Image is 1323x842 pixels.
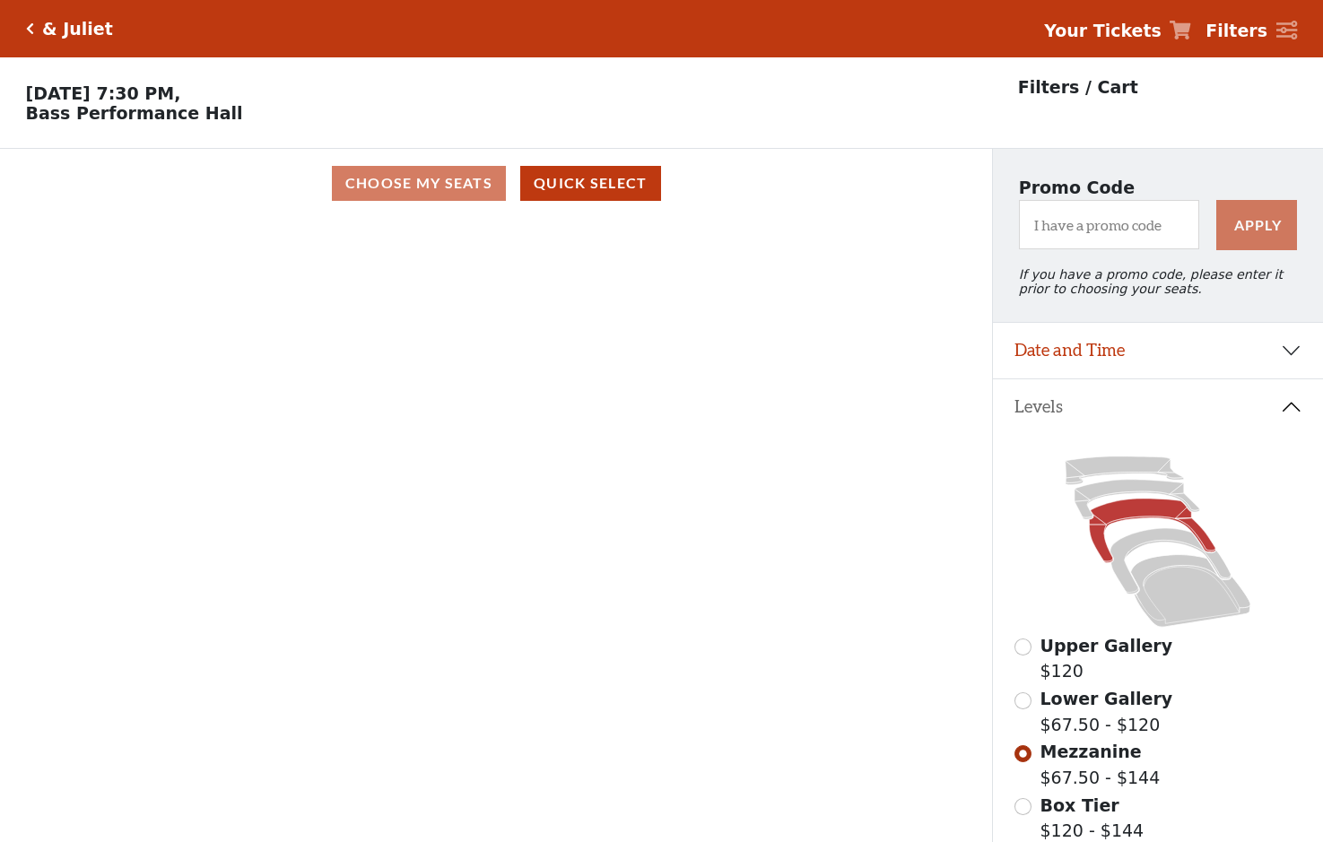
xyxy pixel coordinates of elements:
path: Lower Gallery - Seats Available: 97 [1075,480,1200,519]
path: Box Tier - Seats Available: 19 [1110,529,1232,595]
strong: Filters [1205,21,1267,40]
p: If you have a promo code, please enter it prior to choosing your seats. [1019,267,1298,296]
path: Mezzanine - Seats Available: 50 [1090,499,1216,563]
input: I have a promo code [1019,200,1199,249]
a: Filters [1205,18,1297,44]
button: Levels [993,379,1323,435]
path: Upper Gallery - Seats Available: 163 [1066,456,1184,485]
path: Orchestra / Parterre Circle - Seats Available: 36 [1131,555,1251,628]
button: Quick Select [520,166,661,201]
label: $67.50 - $144 [1040,739,1161,790]
p: Filters / Cart [1018,74,1138,100]
span: Upper Gallery [1040,636,1173,655]
span: Box Tier [1040,795,1119,815]
button: Date and Time [993,323,1323,378]
span: Lower Gallery [1040,689,1173,708]
span: Mezzanine [1040,742,1142,761]
strong: Your Tickets [1044,21,1162,40]
label: $67.50 - $120 [1040,686,1173,737]
a: Your Tickets [1044,18,1191,44]
a: Click here to go back to filters [26,22,34,35]
label: $120 [1040,633,1173,684]
p: Promo Code [1019,175,1298,201]
h5: & Juliet [42,19,113,39]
